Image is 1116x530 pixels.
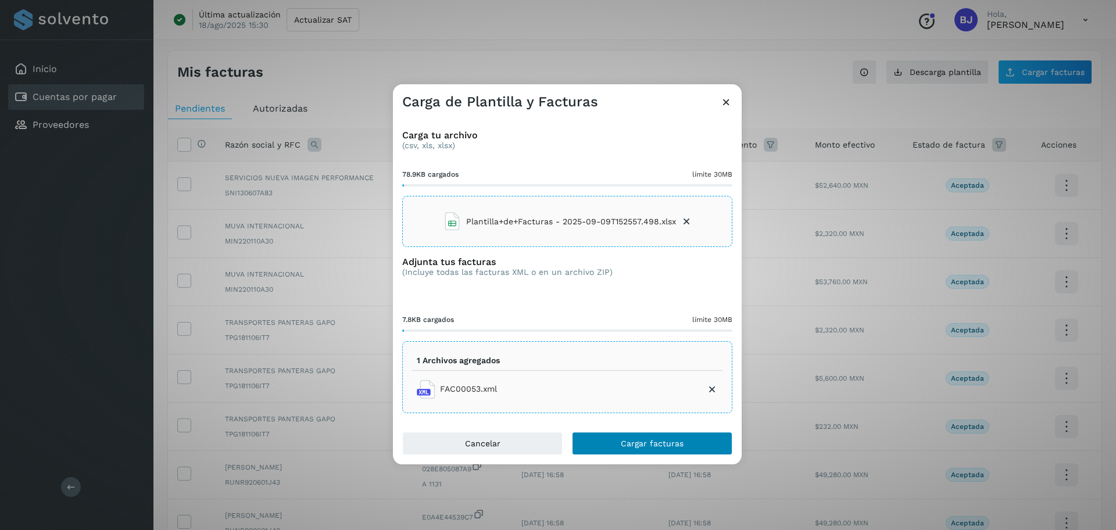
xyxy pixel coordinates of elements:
h3: Carga de Plantilla y Facturas [402,94,598,110]
span: Cargar facturas [621,439,684,447]
span: 78.9KB cargados [402,169,459,180]
p: (Incluye todas las facturas XML o en un archivo ZIP) [402,267,613,277]
span: Cancelar [465,439,500,447]
button: Cargar facturas [572,432,732,455]
h3: Carga tu archivo [402,130,732,141]
span: límite 30MB [692,169,732,180]
p: 1 Archivos agregados [417,356,500,366]
span: Plantilla+de+Facturas - 2025-09-09T152557.498.xlsx [466,216,676,228]
span: FAC00053.xml [440,383,497,395]
button: Cancelar [402,432,563,455]
p: (csv, xls, xlsx) [402,141,732,151]
span: límite 30MB [692,314,732,325]
h3: Adjunta tus facturas [402,256,613,267]
span: 7.8KB cargados [402,314,454,325]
